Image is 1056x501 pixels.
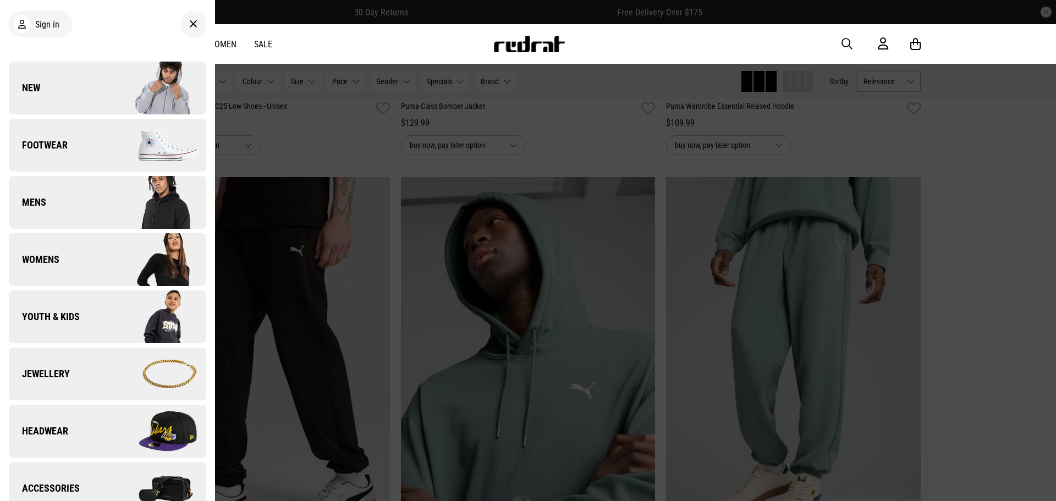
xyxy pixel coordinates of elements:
img: Company [107,404,206,459]
img: Company [107,346,206,401]
span: Headwear [9,425,68,438]
a: New Company [9,62,206,114]
a: Women [208,39,237,49]
a: Sale [254,39,272,49]
span: Jewellery [9,367,70,381]
span: Sign in [35,19,59,30]
img: Company [107,289,206,344]
img: Company [107,175,206,230]
span: Womens [9,253,59,266]
img: Company [107,118,206,173]
span: Footwear [9,139,68,152]
a: Womens Company [9,233,206,286]
button: Open LiveChat chat widget [9,4,42,37]
a: Footwear Company [9,119,206,172]
span: New [9,81,40,95]
a: Headwear Company [9,405,206,458]
span: Youth & Kids [9,310,80,323]
img: Company [107,60,206,115]
span: Accessories [9,482,80,495]
span: Mens [9,196,46,209]
img: Redrat logo [493,36,565,52]
a: Mens Company [9,176,206,229]
a: Youth & Kids Company [9,290,206,343]
a: Jewellery Company [9,348,206,400]
img: Company [107,232,206,287]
